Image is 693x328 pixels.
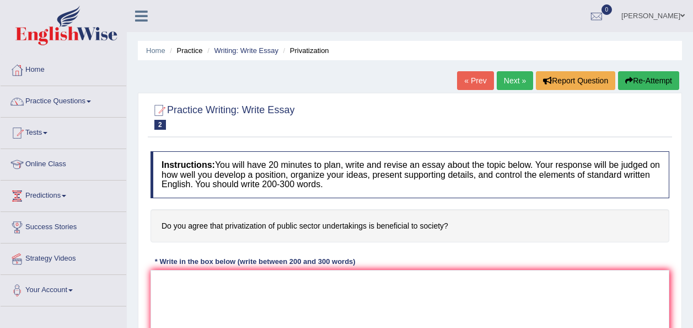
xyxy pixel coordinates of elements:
[154,120,166,130] span: 2
[618,71,679,90] button: Re-Attempt
[162,160,215,170] b: Instructions:
[1,86,126,114] a: Practice Questions
[1,244,126,271] a: Strategy Videos
[146,46,165,55] a: Home
[151,151,669,198] h4: You will have 20 minutes to plan, write and revise an essay about the topic below. Your response ...
[151,256,359,267] div: * Write in the box below (write between 200 and 300 words)
[1,212,126,240] a: Success Stories
[497,71,533,90] a: Next »
[151,102,294,130] h2: Practice Writing: Write Essay
[536,71,615,90] button: Report Question
[151,209,669,243] h4: Do you agree that privatization of public sector undertakings is beneficial to society?
[1,55,126,82] a: Home
[281,45,329,56] li: Privatization
[1,149,126,177] a: Online Class
[167,45,202,56] li: Practice
[1,275,126,303] a: Your Account
[214,46,278,55] a: Writing: Write Essay
[457,71,493,90] a: « Prev
[1,181,126,208] a: Predictions
[601,4,613,15] span: 0
[1,118,126,145] a: Tests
